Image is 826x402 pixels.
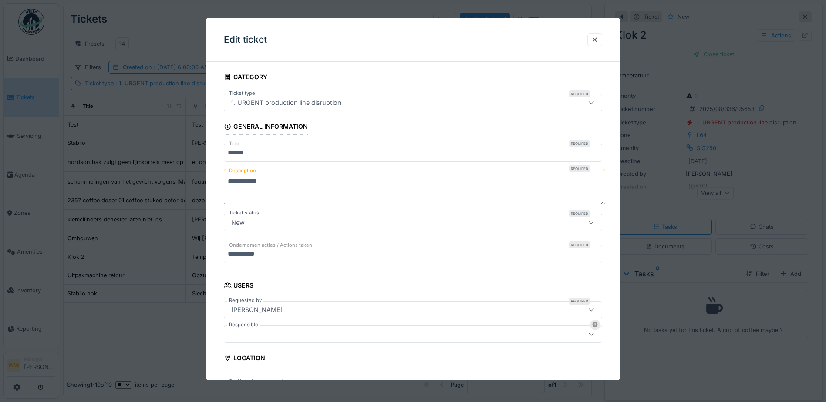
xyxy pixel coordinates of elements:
div: Select equipments [224,375,290,386]
div: Required [569,140,590,147]
label: Description [227,165,258,176]
label: Ticket status [227,209,261,217]
div: General information [224,120,308,135]
label: Title [227,140,241,147]
div: Required [569,210,590,217]
div: Location [224,351,265,366]
div: Required [569,241,590,248]
div: Category [224,70,267,85]
label: Ondernomen acties / Actions taken [227,241,314,249]
div: 1. URGENT production line disruption [228,98,345,107]
div: Required [569,165,590,172]
div: Users [224,279,253,294]
label: Ticket type [227,90,257,97]
label: Responsible [227,321,260,328]
div: Required [569,90,590,97]
h3: Edit ticket [224,34,267,45]
label: Requested by [227,296,263,304]
div: New [228,218,248,227]
div: [PERSON_NAME] [228,305,286,314]
div: Required [569,297,590,304]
